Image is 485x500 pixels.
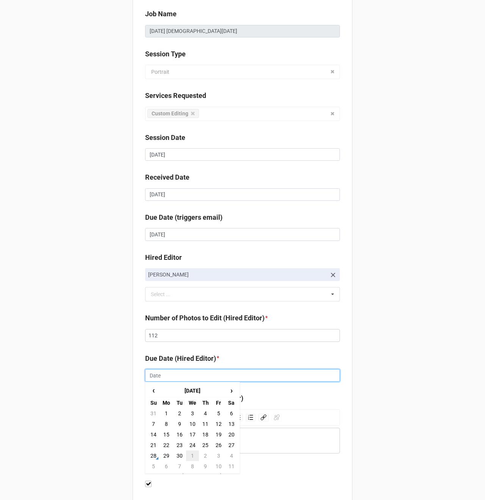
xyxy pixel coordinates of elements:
[173,419,186,429] td: 9
[225,384,238,397] span: ›
[147,440,160,450] td: 21
[147,419,160,429] td: 7
[225,429,238,440] td: 20
[160,450,173,461] td: 29
[186,419,199,429] td: 10
[186,450,199,461] td: 1
[145,49,186,59] label: Session Type
[199,408,212,419] td: 4
[212,450,225,461] td: 3
[145,132,185,143] label: Session Date
[145,148,340,161] input: Date
[148,271,326,278] p: [PERSON_NAME]
[145,172,189,183] label: Received Date
[145,9,177,19] label: Job Name
[173,408,186,419] td: 2
[160,419,173,429] td: 8
[145,188,340,201] input: Date
[147,461,160,472] td: 5
[212,461,225,472] td: 10
[199,450,212,461] td: 2
[147,450,160,461] td: 28
[225,408,238,419] td: 6
[147,408,160,419] td: 31
[225,450,238,461] td: 4
[145,212,222,223] label: Due Date (triggers email)
[212,398,225,408] th: Fr
[186,398,199,408] th: We
[212,408,225,419] td: 5
[199,419,212,429] td: 11
[160,440,173,450] td: 22
[160,398,173,408] th: Mo
[145,228,340,241] input: Date
[199,398,212,408] th: Th
[199,461,212,472] td: 9
[199,429,212,440] td: 18
[272,414,282,421] div: Unlink
[160,461,173,472] td: 6
[225,440,238,450] td: 27
[212,440,225,450] td: 26
[186,440,199,450] td: 24
[149,290,181,299] div: Select ...
[147,384,160,397] span: ‹
[145,369,340,382] input: Date
[173,461,186,472] td: 7
[173,398,186,408] th: Tu
[160,429,173,440] td: 15
[186,408,199,419] td: 3
[147,429,160,440] td: 14
[173,450,186,461] td: 30
[225,419,238,429] td: 13
[173,429,186,440] td: 16
[145,313,264,323] label: Number of Photos to Edit (Hired Editor)
[186,461,199,472] td: 8
[160,408,173,419] td: 1
[257,412,283,423] div: rdw-link-control
[145,353,216,364] label: Due Date (Hired Editor)
[145,90,206,101] label: Services Requested
[231,412,257,423] div: rdw-list-control
[212,419,225,429] td: 12
[145,252,182,263] label: Hired Editor
[225,398,238,408] th: Sa
[173,440,186,450] td: 23
[149,436,336,445] div: rdw-editor
[147,398,160,408] th: Su
[145,409,340,426] div: rdw-toolbar
[258,414,269,421] div: Link
[246,414,255,421] div: Ordered
[160,384,225,398] th: [DATE]
[199,440,212,450] td: 25
[212,429,225,440] td: 19
[145,409,340,453] div: rdw-wrapper
[225,461,238,472] td: 11
[186,429,199,440] td: 17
